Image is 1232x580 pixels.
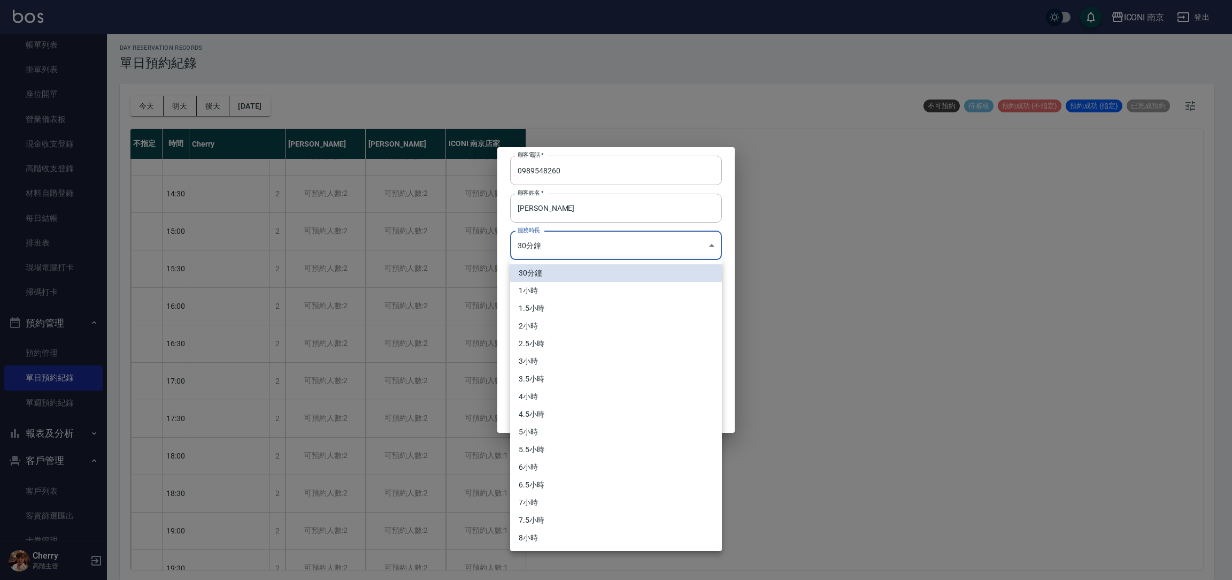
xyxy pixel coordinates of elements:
[510,335,722,353] li: 2.5小時
[510,300,722,317] li: 1.5小時
[510,512,722,529] li: 7.5小時
[510,459,722,476] li: 6小時
[510,388,722,406] li: 4小時
[510,282,722,300] li: 1小時
[510,441,722,459] li: 5.5小時
[510,423,722,441] li: 5小時
[510,370,722,388] li: 3.5小時
[510,264,722,282] li: 30分鐘
[510,529,722,547] li: 8小時
[510,494,722,512] li: 7小時
[510,353,722,370] li: 3小時
[510,406,722,423] li: 4.5小時
[510,476,722,494] li: 6.5小時
[510,317,722,335] li: 2小時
